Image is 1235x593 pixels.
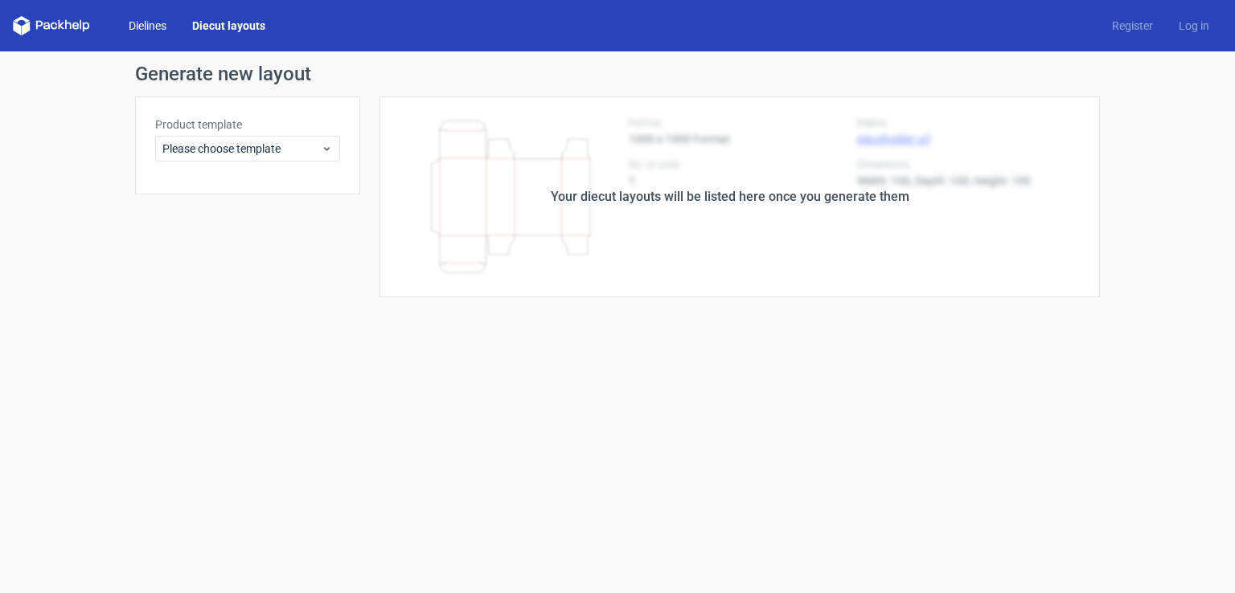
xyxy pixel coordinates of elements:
a: Dielines [116,18,179,34]
div: Your diecut layouts will be listed here once you generate them [551,187,909,207]
h1: Generate new layout [135,64,1100,84]
a: Log in [1166,18,1222,34]
span: Please choose template [162,141,321,157]
label: Product template [155,117,340,133]
a: Register [1099,18,1166,34]
a: Diecut layouts [179,18,278,34]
